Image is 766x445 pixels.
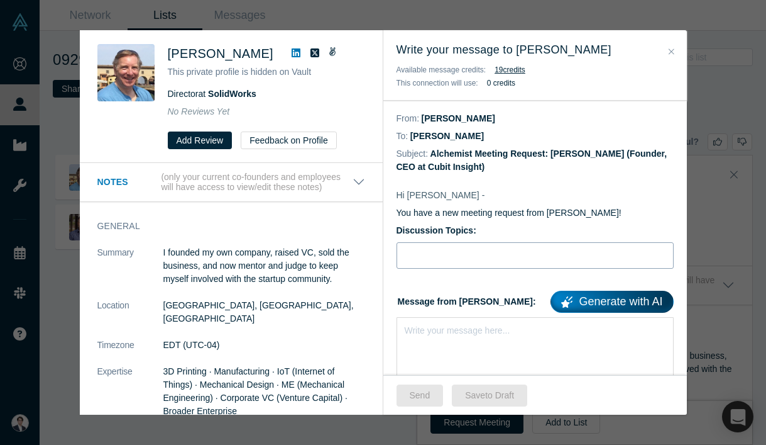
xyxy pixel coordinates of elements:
[397,317,674,405] div: rdw-wrapper
[452,385,527,407] button: Saveto Draft
[410,131,484,141] dd: [PERSON_NAME]
[397,189,674,202] p: Hi [PERSON_NAME] -
[97,299,163,339] dt: Location
[665,45,678,59] button: Close
[405,322,665,335] div: rdw-editor
[397,385,444,407] button: Send
[397,286,674,313] label: Message from [PERSON_NAME]:
[397,112,420,125] dt: From:
[168,89,256,99] span: Director at
[97,172,365,193] button: Notes (only your current co-founders and employees will have access to view/edit these notes)
[550,291,673,313] a: Generate with AI
[97,339,163,365] dt: Timezone
[397,147,429,161] dt: Subject:
[168,106,230,116] span: No Reviews Yet
[168,132,233,149] button: Add Review
[163,246,365,286] p: I founded my own company, raised VC, sold the business, and now mentor and judge to keep myself i...
[422,113,495,123] dd: [PERSON_NAME]
[168,47,273,60] span: [PERSON_NAME]
[397,224,674,237] label: Discussion Topics:
[161,172,352,193] p: (only your current co-founders and employees will have access to view/edit these notes)
[495,64,525,76] button: 19credits
[97,176,159,189] h3: Notes
[168,65,365,79] p: This private profile is hidden on Vault
[97,220,347,233] h3: General
[397,79,478,87] span: This connection will use:
[397,42,674,59] h3: Write your message to [PERSON_NAME]
[163,366,347,416] span: 3D Printing · Manufacturing · IoT (Internet of Things) · Mechanical Design · ME (Mechanical Engin...
[397,130,408,143] dt: To:
[397,206,674,220] p: You have a new meeting request from [PERSON_NAME]!
[487,79,515,87] b: 0 credits
[163,299,365,325] dd: [GEOGRAPHIC_DATA], [GEOGRAPHIC_DATA], [GEOGRAPHIC_DATA]
[163,339,365,352] dd: EDT (UTC-04)
[241,132,337,149] button: Feedback on Profile
[97,246,163,299] dt: Summary
[97,365,163,431] dt: Expertise
[397,65,486,74] span: Available message credits:
[97,44,155,101] img: Greg Smith's Profile Image
[208,89,256,99] a: SolidWorks
[397,149,667,172] dd: Alchemist Meeting Request: [PERSON_NAME] (Founder, CEO at Cubit Insight)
